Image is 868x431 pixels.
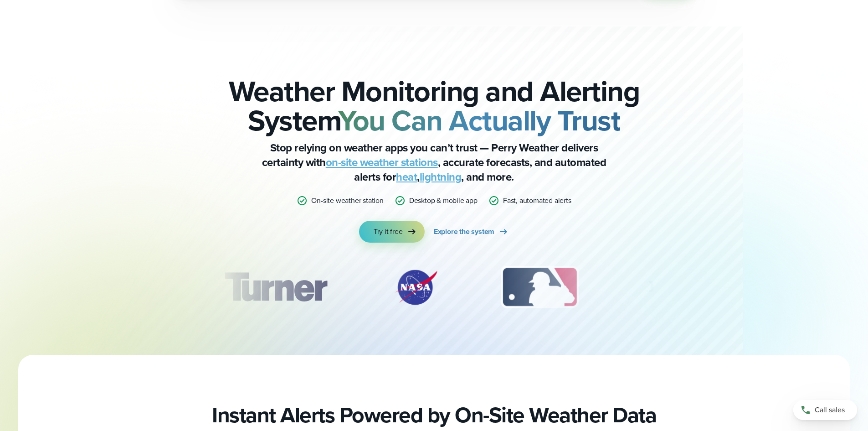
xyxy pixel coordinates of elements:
[396,169,417,185] a: heat
[492,265,588,310] img: MLB.svg
[384,265,448,310] div: 2 of 12
[420,169,462,185] a: lightning
[793,400,857,420] a: Call sales
[359,221,425,243] a: Try it free
[384,265,448,310] img: NASA.svg
[434,226,494,237] span: Explore the system
[503,195,571,206] p: Fast, automated alerts
[214,77,655,135] h2: Weather Monitoring and Alerting System
[311,195,383,206] p: On-site weather station
[632,265,704,310] div: 4 of 12
[374,226,403,237] span: Try it free
[211,265,340,310] img: Turner-Construction_1.svg
[632,265,704,310] img: PGA.svg
[409,195,478,206] p: Desktop & mobile app
[815,405,845,415] span: Call sales
[211,265,340,310] div: 1 of 12
[214,265,655,315] div: slideshow
[252,140,616,184] p: Stop relying on weather apps you can’t trust — Perry Weather delivers certainty with , accurate f...
[434,221,509,243] a: Explore the system
[338,99,620,142] strong: You Can Actually Trust
[492,265,588,310] div: 3 of 12
[212,402,656,428] h2: Instant Alerts Powered by On-Site Weather Data
[326,154,438,171] a: on-site weather stations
